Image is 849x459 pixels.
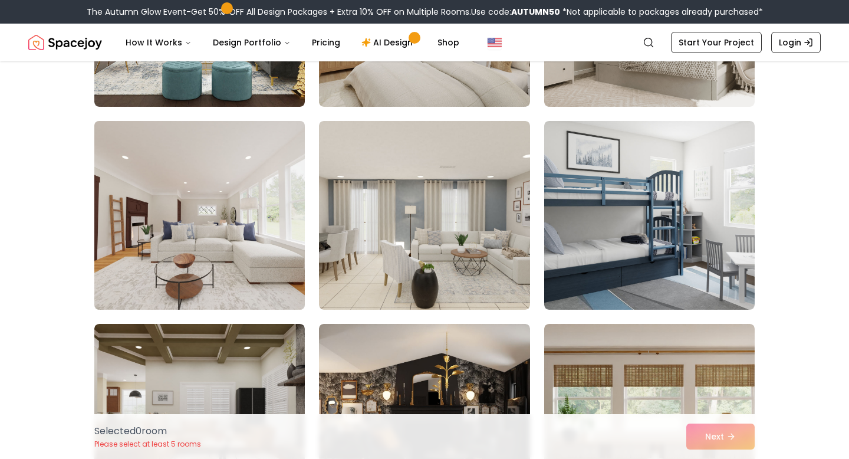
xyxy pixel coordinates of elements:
[428,31,469,54] a: Shop
[471,6,560,18] span: Use code:
[89,116,310,314] img: Room room-7
[28,24,821,61] nav: Global
[94,424,201,438] p: Selected 0 room
[671,32,762,53] a: Start Your Project
[87,6,763,18] div: The Autumn Glow Event-Get 50% OFF All Design Packages + Extra 10% OFF on Multiple Rooms.
[94,440,201,449] p: Please select at least 5 rooms
[319,121,529,310] img: Room room-8
[28,31,102,54] a: Spacejoy
[352,31,426,54] a: AI Design
[771,32,821,53] a: Login
[116,31,469,54] nav: Main
[511,6,560,18] b: AUTUMN50
[560,6,763,18] span: *Not applicable to packages already purchased*
[488,35,502,50] img: United States
[302,31,350,54] a: Pricing
[544,121,755,310] img: Room room-9
[203,31,300,54] button: Design Portfolio
[116,31,201,54] button: How It Works
[28,31,102,54] img: Spacejoy Logo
